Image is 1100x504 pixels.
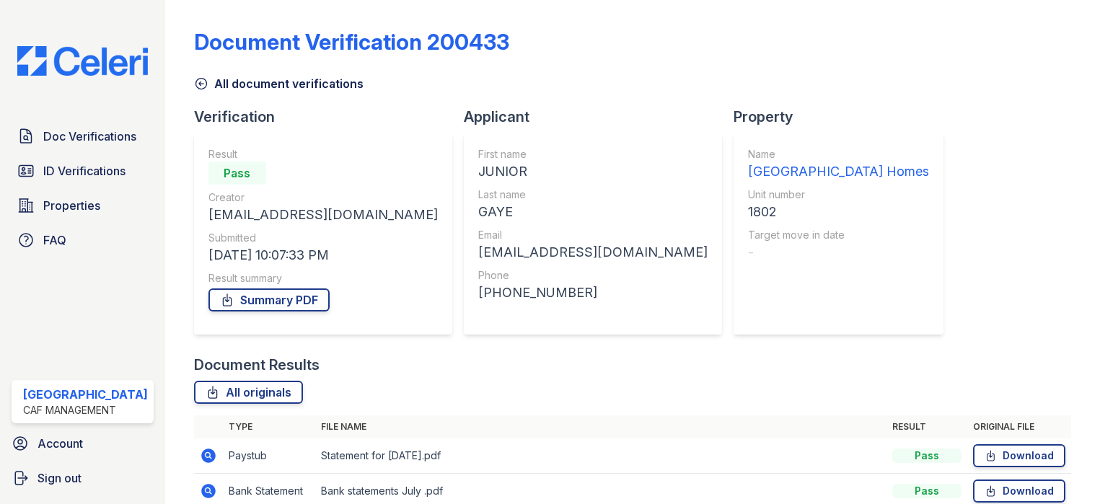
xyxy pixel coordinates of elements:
div: [GEOGRAPHIC_DATA] Homes [748,162,929,182]
span: Account [38,435,83,452]
div: [GEOGRAPHIC_DATA] [23,386,148,403]
div: Phone [478,268,708,283]
th: Original file [967,415,1071,438]
span: ID Verifications [43,162,126,180]
a: All document verifications [194,75,364,92]
a: FAQ [12,226,154,255]
div: Applicant [464,107,734,127]
td: Statement for [DATE].pdf [315,438,886,474]
div: Document Results [194,355,320,375]
div: First name [478,147,708,162]
th: Type [223,415,315,438]
span: Sign out [38,469,82,487]
a: Download [973,444,1065,467]
div: CAF Management [23,403,148,417]
a: ID Verifications [12,156,154,185]
th: Result [886,415,967,438]
a: Name [GEOGRAPHIC_DATA] Homes [748,147,929,182]
div: Pass [208,162,266,185]
img: CE_Logo_Blue-a8612792a0a2168367f1c8372b55b34899dd931a85d93a1a3d3e32e68fde9ad4.png [6,46,159,76]
span: FAQ [43,231,66,249]
td: Paystub [223,438,315,474]
div: Document Verification 200433 [194,29,509,55]
a: Download [973,479,1065,503]
div: GAYE [478,202,708,222]
div: Unit number [748,187,929,202]
a: Properties [12,191,154,220]
div: [DATE] 10:07:33 PM [208,245,438,265]
a: All originals [194,381,303,404]
div: Name [748,147,929,162]
div: [PHONE_NUMBER] [478,283,708,303]
div: 1802 [748,202,929,222]
div: Pass [892,484,962,498]
div: Last name [478,187,708,202]
div: Result summary [208,271,438,286]
span: Doc Verifications [43,128,136,145]
div: [EMAIL_ADDRESS][DOMAIN_NAME] [478,242,708,262]
div: Pass [892,448,962,463]
a: Doc Verifications [12,122,154,151]
div: Verification [194,107,464,127]
a: Account [6,429,159,458]
th: File name [315,415,886,438]
div: Property [734,107,955,127]
div: JUNIOR [478,162,708,182]
div: Email [478,228,708,242]
div: Creator [208,190,438,205]
div: [EMAIL_ADDRESS][DOMAIN_NAME] [208,205,438,225]
span: Properties [43,197,100,214]
div: Submitted [208,231,438,245]
div: - [748,242,929,262]
a: Sign out [6,464,159,492]
div: Result [208,147,438,162]
div: Target move in date [748,228,929,242]
a: Summary PDF [208,288,330,311]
